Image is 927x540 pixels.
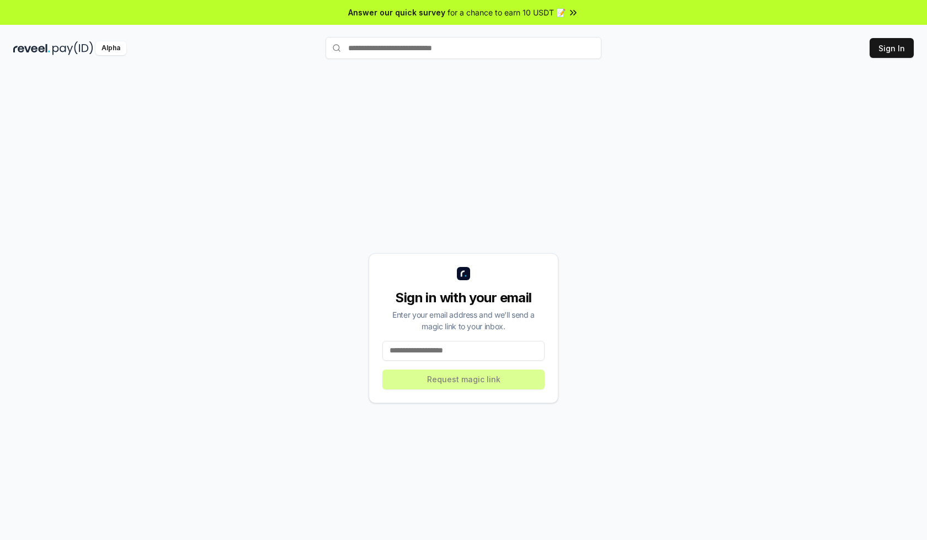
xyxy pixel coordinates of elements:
[348,7,445,18] span: Answer our quick survey
[13,41,50,55] img: reveel_dark
[52,41,93,55] img: pay_id
[95,41,126,55] div: Alpha
[870,38,914,58] button: Sign In
[457,267,470,280] img: logo_small
[382,289,545,307] div: Sign in with your email
[447,7,566,18] span: for a chance to earn 10 USDT 📝
[382,309,545,332] div: Enter your email address and we’ll send a magic link to your inbox.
